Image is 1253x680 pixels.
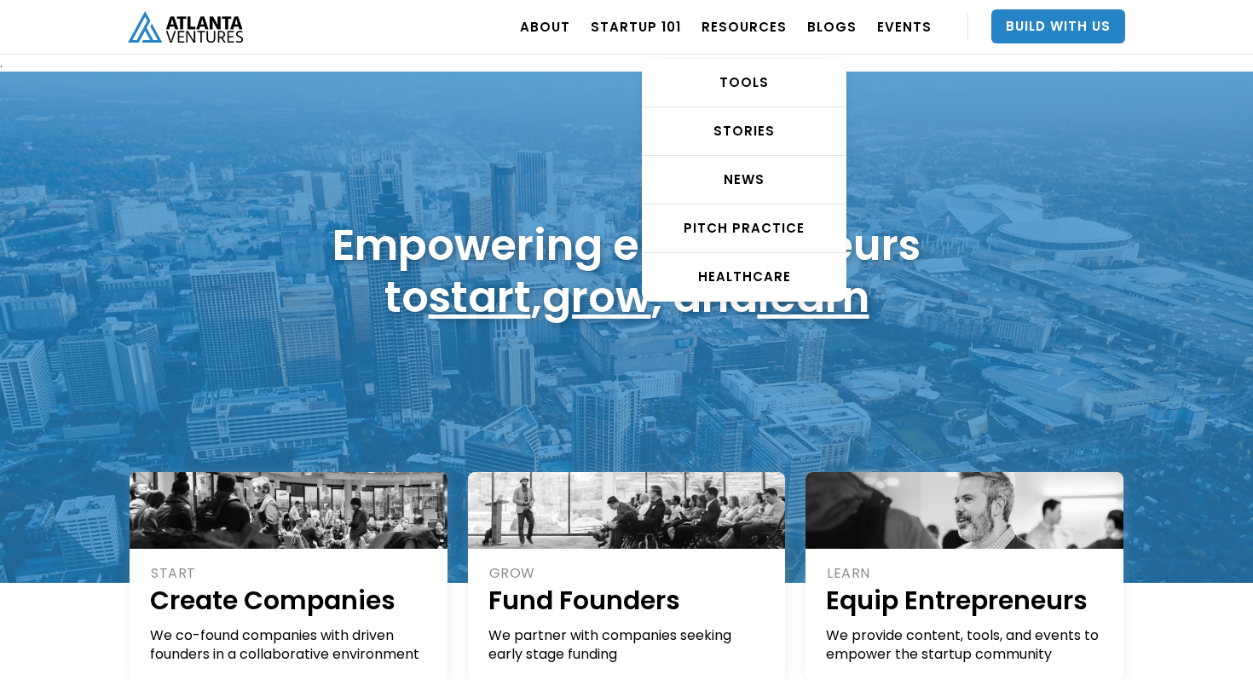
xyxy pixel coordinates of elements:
[151,564,429,583] div: START
[643,171,846,188] div: NEWS
[520,3,570,50] a: ABOUT
[991,9,1125,43] a: Build With Us
[488,626,767,664] div: We partner with companies seeking early stage funding
[827,564,1105,583] div: LEARN
[643,253,846,301] a: HEALTHCARE
[150,583,429,618] h1: Create Companies
[643,205,846,253] a: Pitch Practice
[643,74,846,91] div: TOOLS
[702,3,787,50] a: RESOURCES
[758,267,869,327] a: learn
[643,123,846,140] div: STORIES
[488,583,767,618] h1: Fund Founders
[643,220,846,237] div: Pitch Practice
[150,626,429,664] div: We co-found companies with driven founders in a collaborative environment
[643,107,846,156] a: STORIES
[807,3,857,50] a: BLOGS
[489,564,767,583] div: GROW
[826,583,1105,618] h1: Equip Entrepreneurs
[826,626,1105,664] div: We provide content, tools, and events to empower the startup community
[591,3,681,50] a: Startup 101
[877,3,932,50] a: EVENTS
[643,268,846,285] div: HEALTHCARE
[332,219,921,323] h1: Empowering entrepreneurs to , , and
[429,267,531,327] a: start
[643,59,846,107] a: TOOLS
[643,156,846,205] a: NEWS
[542,267,651,327] a: grow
